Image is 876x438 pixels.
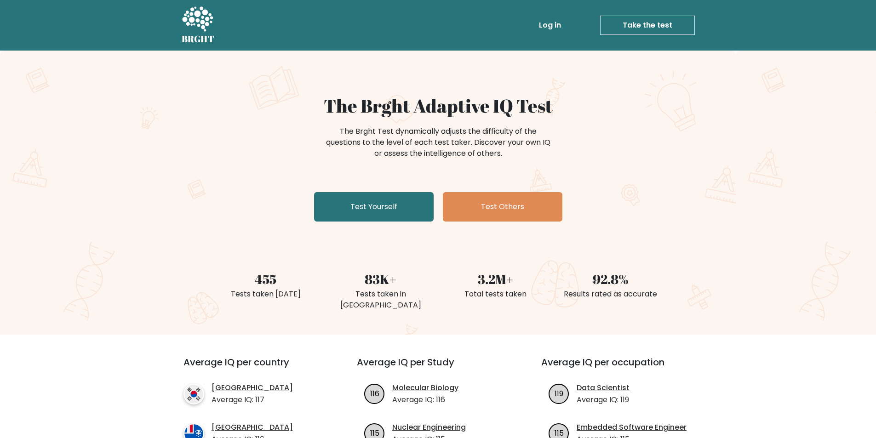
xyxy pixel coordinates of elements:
[577,422,687,433] a: Embedded Software Engineer
[182,4,215,47] a: BRGHT
[535,16,565,34] a: Log in
[555,427,564,438] text: 115
[212,382,293,393] a: [GEOGRAPHIC_DATA]
[214,289,318,300] div: Tests taken [DATE]
[392,394,458,405] p: Average IQ: 116
[314,192,434,222] a: Test Yourself
[212,422,293,433] a: [GEOGRAPHIC_DATA]
[329,269,433,289] div: 83K+
[541,357,704,379] h3: Average IQ per occupation
[443,192,562,222] a: Test Others
[392,422,466,433] a: Nuclear Engineering
[559,289,663,300] div: Results rated as accurate
[329,289,433,311] div: Tests taken in [GEOGRAPHIC_DATA]
[214,95,663,117] h1: The Brght Adaptive IQ Test
[370,388,379,398] text: 116
[600,16,695,35] a: Take the test
[555,388,563,398] text: 119
[357,357,519,379] h3: Average IQ per Study
[183,357,324,379] h3: Average IQ per country
[183,384,204,404] img: country
[392,382,458,393] a: Molecular Biology
[444,289,548,300] div: Total tests taken
[577,394,630,405] p: Average IQ: 119
[212,394,293,405] p: Average IQ: 117
[577,382,630,393] a: Data Scientist
[370,427,379,438] text: 115
[214,269,318,289] div: 455
[444,269,548,289] div: 3.2M+
[559,269,663,289] div: 92.8%
[323,126,553,159] div: The Brght Test dynamically adjusts the difficulty of the questions to the level of each test take...
[182,34,215,45] h5: BRGHT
